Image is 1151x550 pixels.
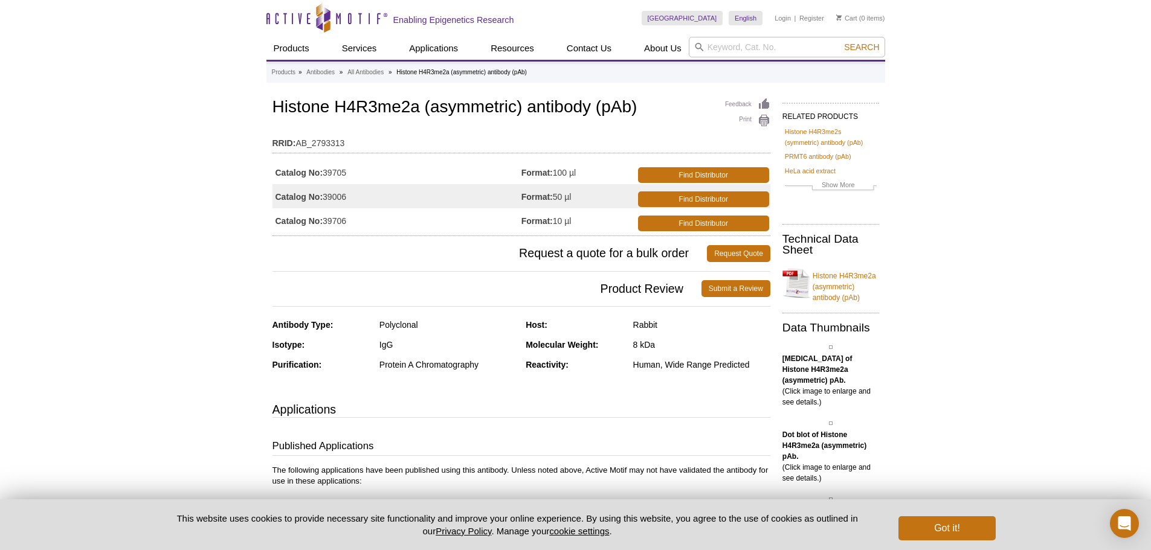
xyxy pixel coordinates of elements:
a: Request Quote [707,245,770,262]
h2: Technical Data Sheet [782,234,879,255]
a: Services [335,37,384,60]
a: Feedback [725,98,770,111]
a: Find Distributor [638,216,769,231]
a: All Antibodies [347,67,384,78]
strong: Isotype: [272,340,305,350]
a: Histone H4R3me2s (symmetric) antibody (pAb) [785,126,877,148]
div: Open Intercom Messenger [1110,509,1139,538]
div: 8 kDa [633,339,770,350]
td: 39706 [272,208,521,232]
a: HeLa acid extract [785,165,836,176]
a: English [729,11,762,25]
div: Human, Wide Range Predicted [633,359,770,370]
td: 50 µl [521,184,636,208]
a: [GEOGRAPHIC_DATA] [642,11,723,25]
div: Rabbit [633,319,770,330]
img: Histone H4R3me2a (asymmetric) antibody (pAb) tested by dot blot analysis. [829,421,833,425]
a: Cart [836,14,857,22]
img: Histone H4R3me2a antibody (pAb) specificity tested by peptide array analysis. [829,497,833,501]
li: (0 items) [836,11,885,25]
td: 39006 [272,184,521,208]
a: Show More [785,179,877,193]
div: IgG [379,339,517,350]
strong: ChIP [303,498,321,507]
h3: Published Applications [272,439,770,456]
li: » [298,69,302,75]
p: (Click image to enlarge and see details.) [782,353,879,408]
span: Request a quote for a bulk order [272,245,708,262]
strong: Host: [526,320,547,330]
input: Keyword, Cat. No. [689,37,885,57]
a: Register [799,14,824,22]
strong: Catalog No: [276,167,323,178]
a: Find Distributor [638,167,769,183]
span: Product Review [272,280,701,297]
p: This website uses cookies to provide necessary site functionality and improve your online experie... [156,512,879,537]
h2: Enabling Epigenetics Research [393,14,514,25]
button: Search [840,42,883,53]
strong: Reactivity: [526,360,569,369]
a: Login [775,14,791,22]
strong: Format: [521,167,553,178]
strong: Catalog No: [276,191,323,202]
p: (Click image to enlarge and see details.) [782,429,879,484]
td: AB_2793313 [272,130,770,150]
a: Products [272,67,295,78]
li: » [340,69,343,75]
img: Your Cart [836,14,842,21]
strong: RRID: [272,138,296,149]
strong: Purification: [272,360,322,369]
a: Submit a Review [701,280,770,297]
a: PRMT6 antibody (pAb) [785,151,851,162]
div: Protein A Chromatography [379,359,517,370]
td: 10 µl [521,208,636,232]
a: Privacy Policy [436,526,491,536]
a: Antibodies [306,67,335,78]
h3: Applications [272,400,770,418]
li: Histone H4R3me2a (asymmetric) antibody (pAb) [396,69,527,75]
h2: RELATED PRODUCTS [782,103,879,124]
span: Search [844,42,879,52]
a: About Us [637,37,689,60]
a: Print [725,114,770,127]
strong: Catalog No: [276,216,323,226]
strong: Format: [521,191,553,202]
div: Polyclonal [379,319,517,330]
b: Dot blot of Histone H4R3me2a (asymmetric) pAb. [782,430,866,461]
button: cookie settings [549,526,609,536]
strong: Antibody Type: [272,320,334,330]
td: 100 µl [521,160,636,184]
td: 39705 [272,160,521,184]
li: » [389,69,392,75]
a: Histone H4R3me2a (asymmetric) antibody (pAb) [782,263,879,303]
strong: Molecular Weight: [526,340,598,350]
h2: Data Thumbnails [782,322,879,333]
li: | [795,11,796,25]
h1: Histone H4R3me2a (asymmetric) antibody (pAb) [272,98,770,118]
strong: Format: [521,216,553,226]
a: Applications [402,37,465,60]
a: Products [266,37,317,60]
a: Find Distributor [638,191,769,207]
img: Histone H4R3me2a (asymmetric) antibody (pAb) tested by Western blot. [829,345,833,349]
a: Resources [483,37,541,60]
a: Contact Us [559,37,619,60]
b: [MEDICAL_DATA] of Histone H4R3me2a (asymmetric) pAb. [782,354,853,385]
button: Got it! [898,516,995,540]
